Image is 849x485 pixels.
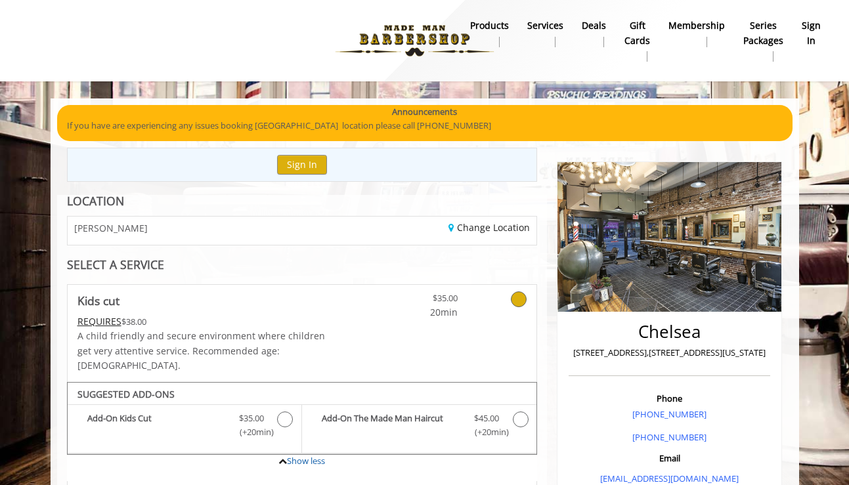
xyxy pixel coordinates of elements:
b: gift cards [624,18,650,48]
button: Sign In [277,155,327,174]
span: 20min [380,305,458,320]
a: Series packagesSeries packages [734,16,793,65]
a: Show less [287,455,325,467]
b: Services [527,18,563,33]
span: (+20min ) [232,425,271,439]
a: DealsDeals [573,16,615,51]
b: sign in [802,18,821,48]
span: This service needs some Advance to be paid before we block your appointment [77,315,121,327]
a: sign insign in [793,16,830,51]
a: Change Location [448,221,530,234]
a: [PHONE_NUMBER] [632,408,707,420]
img: Made Man Barbershop logo [324,5,505,77]
h3: Email [572,453,767,463]
p: A child friendly and secure environment where children get very attentive service. Recommended ag... [77,329,341,373]
a: Gift cardsgift cards [615,16,659,65]
b: Add-On The Made Man Haircut [322,411,461,439]
span: [PERSON_NAME] [74,223,148,233]
div: Kids cut Add-onS [67,382,538,455]
span: $35.00 [239,411,264,425]
p: If you have are experiencing any issues booking [GEOGRAPHIC_DATA] location please call [PHONE_NUM... [67,119,783,133]
p: [STREET_ADDRESS],[STREET_ADDRESS][US_STATE] [572,346,767,360]
b: SUGGESTED ADD-ONS [77,388,175,400]
a: ServicesServices [518,16,573,51]
b: Add-On Kids Cut [87,411,226,439]
a: [EMAIL_ADDRESS][DOMAIN_NAME] [600,473,739,484]
b: products [470,18,509,33]
div: SELECT A SERVICE [67,259,538,271]
label: Add-On Kids Cut [74,411,295,442]
label: Add-On The Made Man Haircut [309,411,530,442]
b: Kids cut [77,291,120,310]
span: (+20min ) [467,425,506,439]
a: $35.00 [380,285,458,320]
span: $45.00 [474,411,499,425]
div: $38.00 [77,314,341,329]
b: Deals [582,18,606,33]
h3: Phone [572,394,767,403]
a: MembershipMembership [659,16,734,51]
b: Announcements [392,105,457,119]
h2: Chelsea [572,322,767,341]
a: [PHONE_NUMBER] [632,431,707,443]
a: Productsproducts [461,16,518,51]
b: Membership [668,18,725,33]
b: LOCATION [67,193,124,209]
b: Series packages [743,18,783,48]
